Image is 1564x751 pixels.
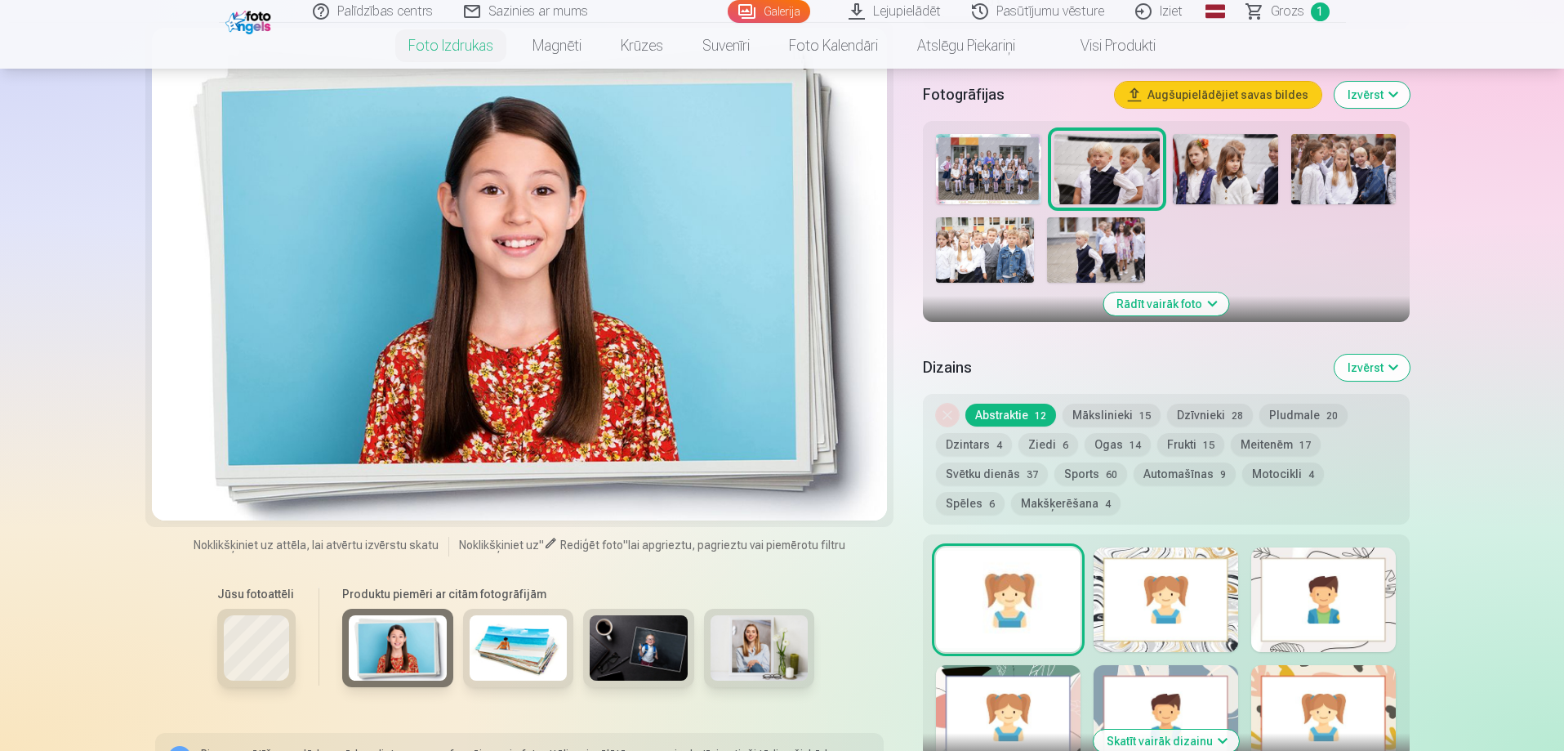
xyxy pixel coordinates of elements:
[539,539,544,552] span: "
[1085,433,1151,456] button: Ogas14
[1232,410,1243,422] span: 28
[1103,293,1228,315] button: Rādīt vairāk foto
[560,539,623,552] span: Rediģēt foto
[513,23,601,69] a: Magnēti
[1308,469,1314,481] span: 4
[965,404,1056,427] button: Abstraktie12
[1130,440,1141,451] span: 14
[1027,469,1038,481] span: 37
[1220,469,1226,481] span: 9
[996,440,1002,451] span: 4
[1063,404,1161,427] button: Mākslinieki15
[1271,2,1304,21] span: Grozs
[601,23,683,69] a: Krūzes
[1054,463,1127,485] button: Sports60
[1231,433,1321,456] button: Meitenēm17
[1134,463,1236,485] button: Automašīnas9
[217,586,296,602] h6: Jūsu fotoattēli
[225,7,275,34] img: /fa3
[1105,498,1111,510] span: 4
[936,492,1005,515] button: Spēles6
[459,539,539,552] span: Noklikšķiniet uz
[936,463,1048,485] button: Svētku dienās37
[1335,355,1410,381] button: Izvērst
[1106,469,1117,481] span: 60
[683,23,769,69] a: Suvenīri
[1242,463,1324,485] button: Motocikli4
[389,23,513,69] a: Foto izdrukas
[1139,410,1151,422] span: 15
[1299,440,1311,451] span: 17
[194,537,439,553] span: Noklikšķiniet uz attēla, lai atvērtu izvērstu skatu
[1259,404,1348,427] button: Pludmale20
[1035,23,1175,69] a: Visi produkti
[923,356,1321,379] h5: Dizains
[1335,82,1410,108] button: Izvērst
[623,539,628,552] span: "
[1035,410,1046,422] span: 12
[336,586,821,602] h6: Produktu piemēri ar citām fotogrāfijām
[1326,410,1338,422] span: 20
[1011,492,1121,515] button: Makšķerēšana4
[1018,433,1078,456] button: Ziedi6
[1167,404,1253,427] button: Dzīvnieki28
[1157,433,1224,456] button: Frukti15
[1311,2,1330,21] span: 1
[1063,440,1068,451] span: 6
[898,23,1035,69] a: Atslēgu piekariņi
[923,83,1101,106] h5: Fotogrāfijas
[1115,82,1321,108] button: Augšupielādējiet savas bildes
[628,539,845,552] span: lai apgrieztu, pagrieztu vai piemērotu filtru
[769,23,898,69] a: Foto kalendāri
[989,498,995,510] span: 6
[936,433,1012,456] button: Dzintars4
[1203,440,1214,451] span: 15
